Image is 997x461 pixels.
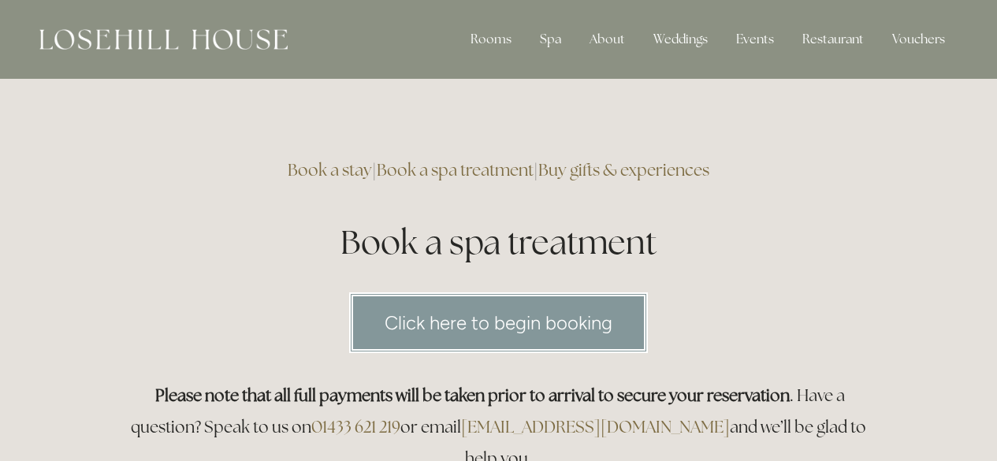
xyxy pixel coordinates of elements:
a: Vouchers [880,24,958,55]
div: Rooms [458,24,524,55]
a: Book a stay [288,159,372,180]
div: Spa [527,24,574,55]
h3: | | [122,154,876,186]
img: Losehill House [39,29,288,50]
strong: Please note that all full payments will be taken prior to arrival to secure your reservation [155,385,790,406]
a: Book a spa treatment [377,159,534,180]
a: Buy gifts & experiences [538,159,709,180]
div: About [577,24,638,55]
a: Click here to begin booking [349,292,648,353]
div: Restaurant [790,24,876,55]
a: [EMAIL_ADDRESS][DOMAIN_NAME] [461,416,730,437]
div: Events [724,24,787,55]
a: 01433 621 219 [311,416,400,437]
h1: Book a spa treatment [122,219,876,266]
div: Weddings [641,24,720,55]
